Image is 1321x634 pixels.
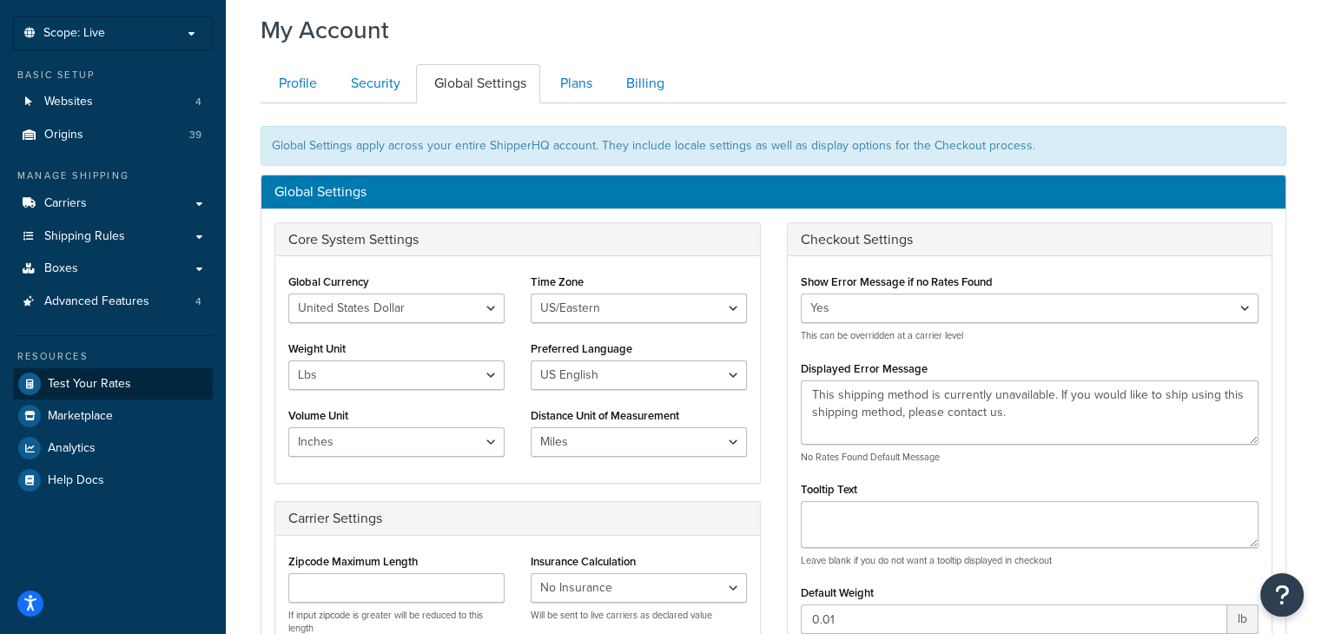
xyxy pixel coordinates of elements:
[801,329,1259,342] p: This can be overridden at a carrier level
[801,232,1259,248] h3: Checkout Settings
[13,465,213,496] a: Help Docs
[13,253,213,285] a: Boxes
[288,555,418,568] label: Zipcode Maximum Length
[1227,604,1258,634] span: lb
[13,68,213,83] div: Basic Setup
[48,473,104,488] span: Help Docs
[13,221,213,253] a: Shipping Rules
[801,483,857,496] label: Tooltip Text
[13,368,213,400] a: Test Your Rates
[608,64,678,103] a: Billing
[44,261,78,276] span: Boxes
[333,64,414,103] a: Security
[44,196,87,211] span: Carriers
[189,128,201,142] span: 39
[48,441,96,456] span: Analytics
[195,95,201,109] span: 4
[13,119,213,151] a: Origins 39
[1260,573,1304,617] button: Open Resource Center
[48,377,131,392] span: Test Your Rates
[531,409,679,422] label: Distance Unit of Measurement
[13,86,213,118] a: Websites 4
[13,168,213,183] div: Manage Shipping
[195,294,201,309] span: 4
[13,400,213,432] a: Marketplace
[542,64,606,103] a: Plans
[44,294,149,309] span: Advanced Features
[801,554,1259,567] p: Leave blank if you do not want a tooltip displayed in checkout
[531,609,747,622] p: Will be sent to live carriers as declared value
[288,275,369,288] label: Global Currency
[531,275,584,288] label: Time Zone
[13,349,213,364] div: Resources
[13,433,213,464] a: Analytics
[261,13,389,47] h1: My Account
[801,586,874,599] label: Default Weight
[13,86,213,118] li: Websites
[44,128,83,142] span: Origins
[288,232,747,248] h3: Core System Settings
[43,26,105,41] span: Scope: Live
[801,362,928,375] label: Displayed Error Message
[13,119,213,151] li: Origins
[801,380,1259,445] textarea: This shipping method is currently unavailable. If you would like to ship using this shipping meth...
[261,126,1286,166] div: Global Settings apply across your entire ShipperHQ account. They include locale settings as well ...
[48,409,113,424] span: Marketplace
[416,64,540,103] a: Global Settings
[13,286,213,318] a: Advanced Features 4
[44,95,93,109] span: Websites
[13,188,213,220] a: Carriers
[531,342,632,355] label: Preferred Language
[288,511,747,526] h3: Carrier Settings
[261,64,331,103] a: Profile
[801,275,993,288] label: Show Error Message if no Rates Found
[13,286,213,318] li: Advanced Features
[288,409,348,422] label: Volume Unit
[801,451,1259,464] p: No Rates Found Default Message
[288,342,346,355] label: Weight Unit
[44,229,125,244] span: Shipping Rules
[531,555,636,568] label: Insurance Calculation
[274,184,1272,200] h3: Global Settings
